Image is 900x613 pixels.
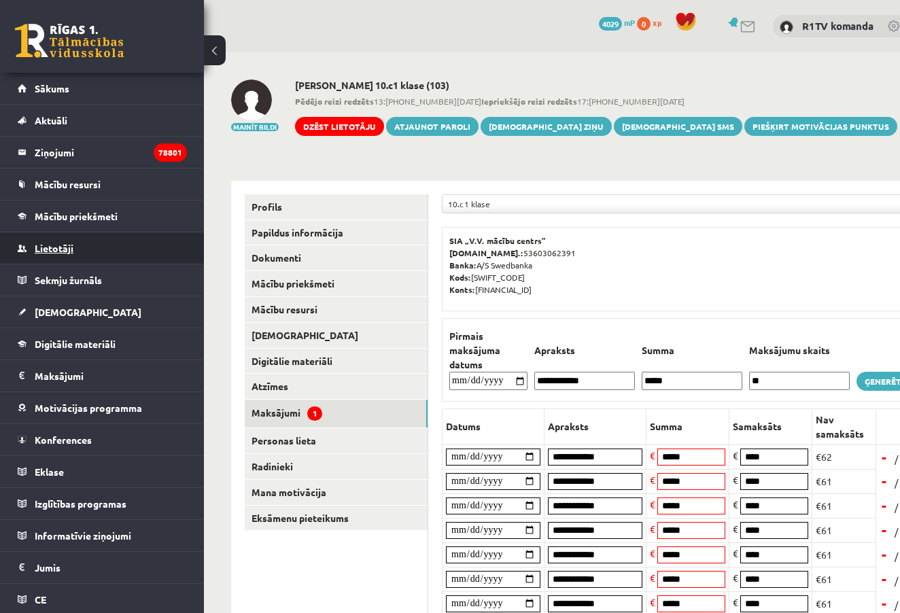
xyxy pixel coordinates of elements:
[18,264,187,296] a: Sekmju žurnāls
[18,105,187,136] a: Aktuāli
[245,454,428,479] a: Radinieki
[245,349,428,374] a: Digitālie materiāli
[35,137,187,168] legend: Ziņojumi
[35,338,116,350] span: Digitālie materiāli
[295,96,374,107] b: Pēdējo reizi redzēts
[295,80,897,91] h2: [PERSON_NAME] 10.c1 klase (103)
[307,406,322,421] span: 1
[18,520,187,551] a: Informatīvie ziņojumi
[35,360,187,391] legend: Maksājumi
[733,449,738,461] span: €
[650,449,655,461] span: €
[449,247,523,258] b: [DOMAIN_NAME].:
[35,402,142,414] span: Motivācijas programma
[18,552,187,583] a: Jumis
[245,480,428,505] a: Mana motivācija
[878,569,891,589] a: -
[646,408,729,444] th: Summa
[245,271,428,296] a: Mācību priekšmeti
[245,323,428,348] a: [DEMOGRAPHIC_DATA]
[18,73,187,104] a: Sākums
[35,306,141,318] span: [DEMOGRAPHIC_DATA]
[35,178,101,190] span: Mācību resursi
[893,598,900,612] span: /
[746,329,853,372] th: Maksājumu skaits
[449,260,477,270] b: Banka:
[18,169,187,200] a: Mācību resursi
[35,593,46,606] span: CE
[245,506,428,531] a: Eksāmenu pieteikums
[18,328,187,360] a: Digitālie materiāli
[812,567,876,591] td: €61
[780,20,793,34] img: R1TV komanda
[481,96,577,107] b: Iepriekšējo reizi redzēts
[18,296,187,328] a: [DEMOGRAPHIC_DATA]
[443,408,544,444] th: Datums
[650,572,655,584] span: €
[653,17,661,28] span: xp
[154,143,187,162] i: 78801
[245,297,428,322] a: Mācību resursi
[245,194,428,220] a: Profils
[231,123,279,131] button: Mainīt bildi
[812,542,876,567] td: €61
[893,500,900,514] span: /
[733,523,738,535] span: €
[35,466,64,478] span: Eklase
[599,17,622,31] span: 4029
[614,117,742,136] a: [DEMOGRAPHIC_DATA] SMS
[245,400,428,427] a: Maksājumi1
[812,469,876,493] td: €61
[18,456,187,487] a: Eklase
[448,195,899,213] span: 10.c1 klase
[878,520,891,540] a: -
[449,272,471,283] b: Kods:
[878,447,891,468] a: -
[386,117,479,136] a: Atjaunot paroli
[893,574,900,588] span: /
[295,95,897,107] span: 13:[PHONE_NUMBER][DATE] 17:[PHONE_NUMBER][DATE]
[637,17,651,31] span: 0
[35,114,67,126] span: Aktuāli
[18,424,187,455] a: Konferences
[35,274,102,286] span: Sekmju žurnāls
[231,80,272,120] img: Ņikita Ivanovs
[18,137,187,168] a: Ziņojumi78801
[18,200,187,232] a: Mācību priekšmeti
[638,329,746,372] th: Summa
[650,498,655,510] span: €
[599,17,635,28] a: 4029 mP
[35,529,131,542] span: Informatīvie ziņojumi
[624,17,635,28] span: mP
[812,518,876,542] td: €61
[531,329,638,372] th: Apraksts
[18,392,187,423] a: Motivācijas programma
[893,549,900,563] span: /
[637,17,668,28] a: 0 xp
[733,572,738,584] span: €
[812,444,876,469] td: €62
[18,232,187,264] a: Lietotāji
[729,408,812,444] th: Samaksāts
[18,488,187,519] a: Izglītības programas
[245,220,428,245] a: Papildus informācija
[18,360,187,391] a: Maksājumi
[878,544,891,565] a: -
[802,19,873,33] a: R1TV komanda
[812,493,876,518] td: €61
[650,596,655,608] span: €
[544,408,646,444] th: Apraksts
[878,495,891,516] a: -
[733,596,738,608] span: €
[35,497,126,510] span: Izglītības programas
[35,242,73,254] span: Lietotāji
[893,525,900,539] span: /
[446,329,531,372] th: Pirmais maksājuma datums
[733,547,738,559] span: €
[449,284,475,295] b: Konts:
[35,210,118,222] span: Mācību priekšmeti
[245,245,428,270] a: Dokumenti
[878,471,891,491] a: -
[650,474,655,486] span: €
[650,547,655,559] span: €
